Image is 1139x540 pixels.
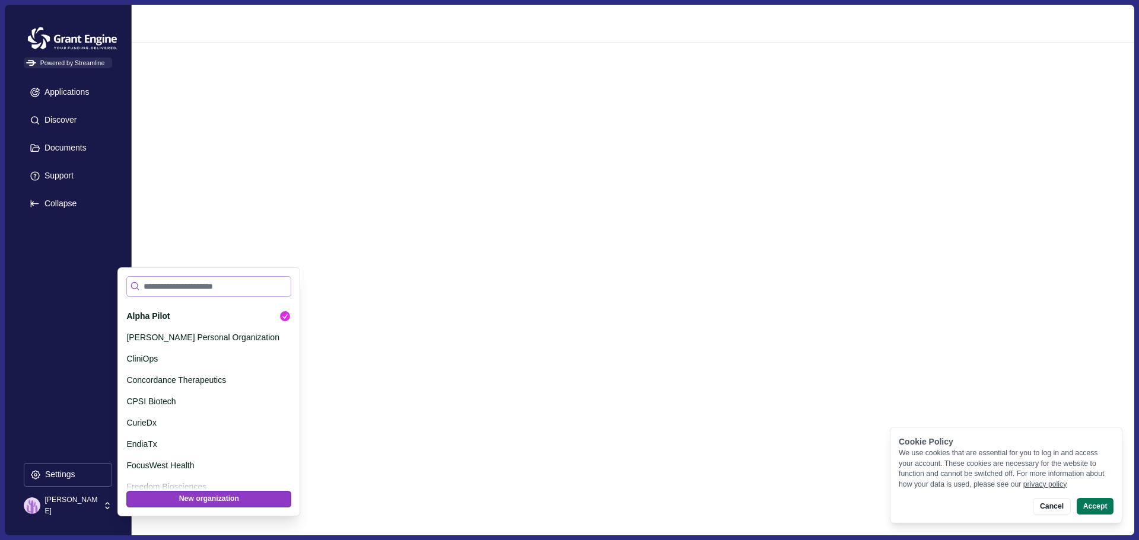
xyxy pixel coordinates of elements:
button: Documents [24,136,112,160]
a: Settings [24,463,112,491]
button: Applications [24,81,112,104]
button: Discover [24,108,112,132]
p: Collapse [40,199,77,209]
p: CurieDx [126,417,287,429]
button: New organization [126,491,291,507]
span: Powered by Streamline [24,57,112,68]
button: Expand [24,192,112,216]
p: Alpha Pilot [126,310,271,322]
button: Settings [24,463,112,487]
img: Grantengine Logo [24,24,121,53]
p: Discover [40,115,77,125]
p: Support [40,171,74,181]
p: Settings [41,469,75,480]
p: [PERSON_NAME] Personal Organization [126,331,287,344]
p: CliniOps [126,353,287,365]
button: Accept [1077,498,1113,515]
button: Cancel [1033,498,1070,515]
p: Concordance Therapeutics [126,374,287,386]
img: Powered by Streamline Logo [26,60,36,66]
p: Documents [40,143,87,153]
p: FocusWest Health [126,459,287,472]
p: CPSI Biotech [126,395,287,408]
a: privacy policy [1023,480,1067,488]
a: Grantengine Logo [24,24,112,37]
div: We use cookies that are essential for you to log in and access your account. These cookies are ne... [899,448,1113,490]
p: EndiaTx [126,438,287,450]
p: Applications [40,87,90,97]
p: [PERSON_NAME] [44,494,99,516]
span: Cookie Policy [899,437,953,446]
img: profile picture [24,497,40,514]
button: Support [24,164,112,188]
